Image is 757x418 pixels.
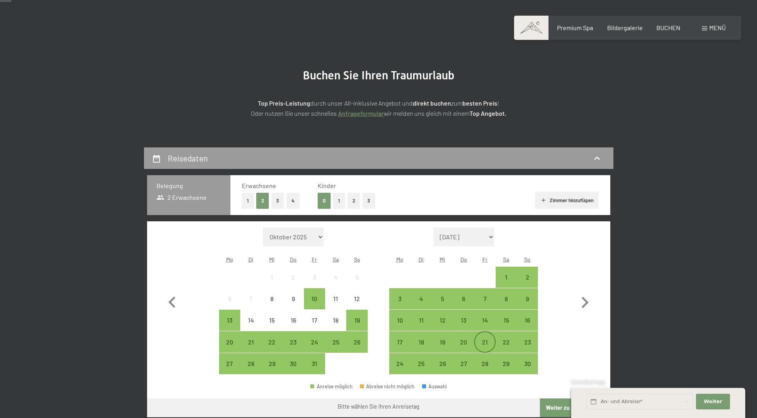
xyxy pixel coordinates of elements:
div: Sat Nov 01 2025 [496,267,517,288]
span: Kinder [318,182,336,189]
abbr: Freitag [482,256,487,263]
div: Anreise nicht möglich [261,267,282,288]
div: Thu Nov 06 2025 [453,288,474,309]
div: Fri Nov 28 2025 [474,353,495,374]
div: Anreise möglich [517,310,538,331]
div: 29 [262,361,282,380]
div: Sun Nov 16 2025 [517,310,538,331]
div: Sun Oct 26 2025 [346,331,367,352]
div: Anreise möglich [389,331,410,352]
div: Fri Oct 17 2025 [304,310,325,331]
h3: Belegung [156,181,221,190]
div: 17 [305,317,324,337]
div: Anreise möglich [432,331,453,352]
div: 27 [454,361,473,380]
div: Anreise möglich [283,353,304,374]
strong: besten Preis [462,99,497,107]
div: Tue Nov 25 2025 [411,353,432,374]
div: 3 [390,296,410,315]
div: 16 [284,317,303,337]
div: Fri Nov 21 2025 [474,331,495,352]
div: 1 [496,274,516,294]
div: 26 [347,339,367,359]
button: 1 [242,193,254,209]
div: Anreise möglich [389,288,410,309]
div: Anreise möglich [219,331,240,352]
div: Mon Oct 27 2025 [219,353,240,374]
div: Anreise möglich [496,353,517,374]
div: 8 [496,296,516,315]
div: Tue Nov 18 2025 [411,331,432,352]
div: Sun Nov 30 2025 [517,353,538,374]
div: Anreise möglich [411,353,432,374]
div: Anreise nicht möglich [240,310,261,331]
div: Anreise nicht möglich [325,310,346,331]
button: 0 [318,193,331,209]
div: Anreise möglich [517,288,538,309]
div: 5 [433,296,452,315]
div: Anreise nicht möglich [325,267,346,288]
div: Anreise nicht möglich [219,288,240,309]
div: Fri Oct 31 2025 [304,353,325,374]
div: 6 [454,296,473,315]
div: Anreise nicht möglich [261,288,282,309]
div: Anreise möglich [411,310,432,331]
div: Thu Oct 30 2025 [283,353,304,374]
div: 23 [284,339,303,359]
div: Mon Nov 10 2025 [389,310,410,331]
div: Sun Nov 02 2025 [517,267,538,288]
div: Anreise möglich [304,288,325,309]
div: Anreise möglich [219,310,240,331]
div: Mon Nov 03 2025 [389,288,410,309]
div: Anreise möglich [219,353,240,374]
div: Mon Oct 06 2025 [219,288,240,309]
abbr: Sonntag [354,256,360,263]
span: Buchen Sie Ihren Traumurlaub [303,68,455,82]
a: Anfrageformular [338,109,384,117]
div: Anreise möglich [517,353,538,374]
div: Anreise möglich [240,353,261,374]
div: Anreise nicht möglich [261,310,282,331]
div: Sat Oct 04 2025 [325,267,346,288]
div: 28 [475,361,494,380]
div: 23 [518,339,537,359]
div: 1 [262,274,282,294]
strong: direkt buchen [413,99,451,107]
div: Wed Oct 22 2025 [261,331,282,352]
div: Anreise möglich [346,310,367,331]
div: 9 [518,296,537,315]
div: 10 [390,317,410,337]
div: Anreise möglich [496,331,517,352]
div: Wed Oct 01 2025 [261,267,282,288]
div: Anreise möglich [261,353,282,374]
button: 4 [286,193,300,209]
div: Tue Oct 28 2025 [240,353,261,374]
div: Anreise möglich [389,310,410,331]
div: Anreise nicht möglich [283,267,304,288]
div: 13 [454,317,473,337]
div: Anreise möglich [496,310,517,331]
div: Anreise möglich [346,331,367,352]
div: Sat Nov 08 2025 [496,288,517,309]
div: 9 [284,296,303,315]
div: Anreise nicht möglich [283,288,304,309]
div: Thu Nov 27 2025 [453,353,474,374]
div: Wed Nov 05 2025 [432,288,453,309]
abbr: Sonntag [524,256,530,263]
div: Sat Nov 29 2025 [496,353,517,374]
div: Thu Oct 09 2025 [283,288,304,309]
div: 8 [262,296,282,315]
div: Auswahl [422,384,447,389]
span: BUCHEN [656,24,680,31]
div: Anreise möglich [474,310,495,331]
a: Bildergalerie [607,24,643,31]
div: Sat Nov 22 2025 [496,331,517,352]
div: Anreise möglich [496,288,517,309]
div: Mon Oct 13 2025 [219,310,240,331]
div: Sat Nov 15 2025 [496,310,517,331]
div: 14 [241,317,261,337]
div: Anreise möglich [304,353,325,374]
div: Anreise möglich [240,331,261,352]
button: Weiter [696,394,730,410]
div: Anreise möglich [310,384,352,389]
